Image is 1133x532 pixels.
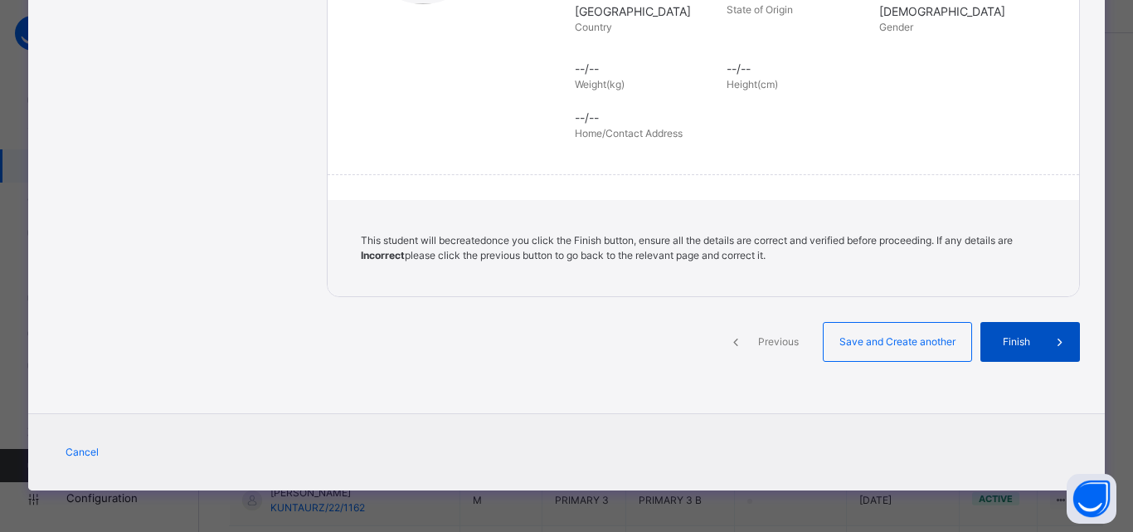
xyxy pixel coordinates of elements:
[575,2,718,20] span: [GEOGRAPHIC_DATA]
[727,3,793,16] span: State of Origin
[575,127,683,139] span: Home/Contact Address
[575,60,718,77] span: --/--
[575,109,1054,126] span: --/--
[1067,474,1116,524] button: Open asap
[756,334,801,349] span: Previous
[993,334,1040,349] span: Finish
[727,60,870,77] span: --/--
[361,234,1013,261] span: This student will be created once you click the Finish button, ensure all the details are correct...
[727,78,778,90] span: Height(cm)
[575,21,612,33] span: Country
[66,445,99,460] span: Cancel
[879,2,1023,20] span: [DEMOGRAPHIC_DATA]
[575,78,625,90] span: Weight(kg)
[879,21,913,33] span: Gender
[361,249,405,261] b: Incorrect
[836,334,959,349] span: Save and Create another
